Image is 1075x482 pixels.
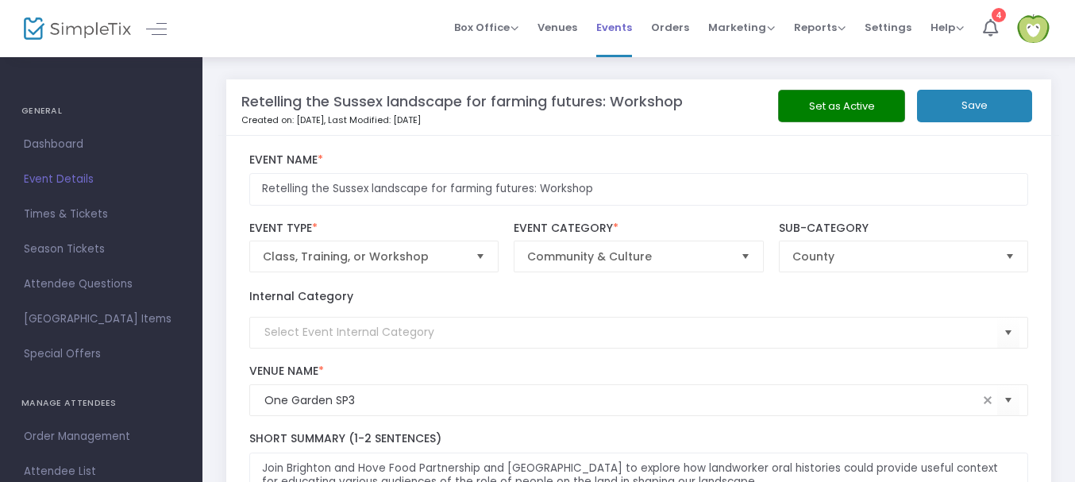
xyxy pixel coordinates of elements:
[24,274,179,295] span: Attendee Questions
[792,249,992,264] span: County
[24,134,179,155] span: Dashboard
[931,20,964,35] span: Help
[454,20,518,35] span: Box Office
[324,114,421,126] span: , Last Modified: [DATE]
[865,7,911,48] span: Settings
[241,91,683,112] m-panel-title: Retelling the Sussex landscape for farming futures: Workshop
[978,391,997,410] span: clear
[24,426,179,447] span: Order Management
[24,204,179,225] span: Times & Tickets
[24,239,179,260] span: Season Tickets
[997,384,1019,417] button: Select
[527,249,727,264] span: Community & Culture
[21,388,181,419] h4: MANAGE ATTENDEES
[263,249,463,264] span: Class, Training, or Workshop
[249,173,1029,206] input: Enter Event Name
[999,241,1021,272] button: Select
[992,8,1006,22] div: 4
[794,20,846,35] span: Reports
[708,20,775,35] span: Marketing
[21,95,181,127] h4: GENERAL
[264,324,998,341] input: Select Event Internal Category
[249,364,1029,379] label: Venue Name
[778,90,905,122] button: Set as Active
[249,430,441,446] span: Short Summary (1-2 Sentences)
[24,169,179,190] span: Event Details
[537,7,577,48] span: Venues
[734,241,757,272] button: Select
[24,344,179,364] span: Special Offers
[249,288,353,305] label: Internal Category
[24,461,179,482] span: Attendee List
[24,309,179,330] span: [GEOGRAPHIC_DATA] Items
[997,316,1019,349] button: Select
[651,7,689,48] span: Orders
[917,90,1032,122] button: Save
[514,222,763,236] label: Event Category
[249,153,1029,168] label: Event Name
[596,7,632,48] span: Events
[469,241,491,272] button: Select
[241,114,772,127] p: Created on: [DATE]
[779,222,1028,236] label: Sub-Category
[264,392,979,409] input: Select Venue
[249,222,499,236] label: Event Type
